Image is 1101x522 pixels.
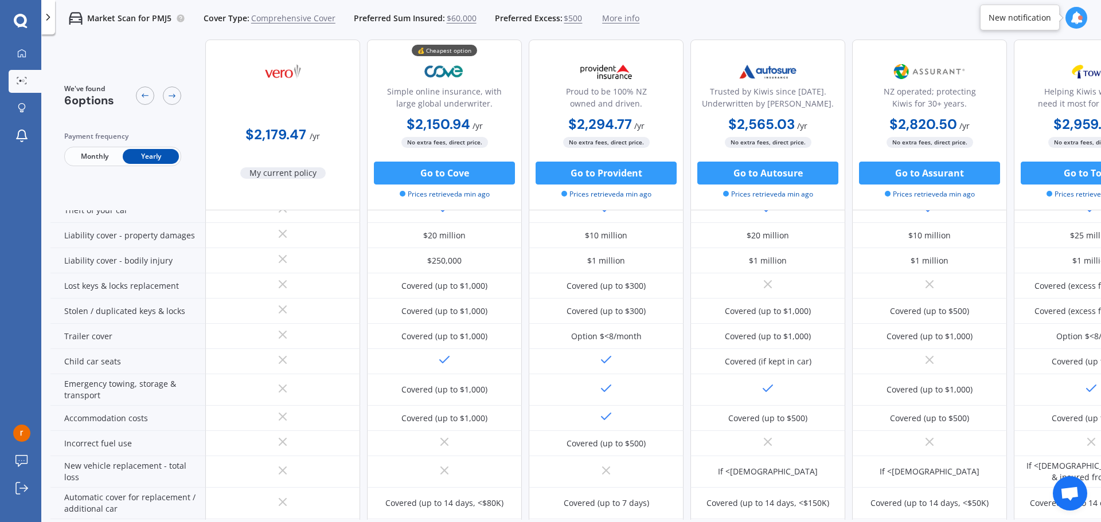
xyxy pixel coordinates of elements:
div: Simple online insurance, with large global underwriter. [377,85,512,114]
div: $20 million [423,230,466,241]
b: $2,179.47 [245,125,306,143]
img: Vero.png [245,57,321,86]
b: $2,565.03 [728,115,795,133]
div: Lost keys & locks replacement [50,273,205,299]
img: AItbvmkA8kS_cxAaen_2ecyjqybUraV9PkZObqq8tpBbaw=s96-c [13,425,30,442]
div: New vehicle replacement - total loss [50,456,205,488]
span: Prices retrieved a min ago [885,189,975,199]
span: Monthly [67,149,123,164]
div: Option $<8/month [571,331,642,342]
img: Provident.png [568,57,644,86]
span: No extra fees, direct price. [887,137,973,148]
span: We've found [64,84,114,94]
div: Liability cover - property damages [50,223,205,248]
div: New notification [989,12,1051,23]
div: $1 million [911,255,948,266]
span: Prices retrieved a min ago [723,189,813,199]
div: Covered (up to $500) [890,305,969,317]
span: $60,000 [447,13,477,24]
div: $1 million [587,255,625,266]
div: Trailer cover [50,324,205,349]
img: Assurant.png [892,57,967,86]
span: No extra fees, direct price. [563,137,650,148]
div: Stolen / duplicated keys & locks [50,299,205,324]
div: Covered (up to $500) [890,413,969,424]
div: Covered (up to 14 days, <$150K) [706,497,829,509]
span: Preferred Sum Insured: [354,13,445,24]
span: Comprehensive Cover [251,13,335,24]
b: $2,294.77 [568,115,632,133]
div: $250,000 [427,255,462,266]
div: Covered (up to 7 days) [564,497,649,509]
span: / yr [959,120,970,131]
button: Go to Cove [374,162,515,185]
div: Covered (up to $500) [567,438,646,449]
span: Prices retrieved a min ago [400,189,490,199]
span: Yearly [123,149,179,164]
button: Go to Provident [536,162,677,185]
div: Covered (up to $1,000) [401,305,487,317]
div: Covered (up to $300) [567,280,646,292]
p: Market Scan for PMJ5 [87,13,171,24]
button: Go to Assurant [859,162,1000,185]
div: Covered (up to $1,000) [887,384,973,395]
div: Covered (up to $1,000) [401,280,487,292]
span: No extra fees, direct price. [401,137,488,148]
span: $500 [564,13,582,24]
div: Covered (up to $1,000) [887,331,973,342]
div: Payment frequency [64,131,181,142]
img: car.f15378c7a67c060ca3f3.svg [69,11,83,25]
button: Go to Autosure [697,162,838,185]
span: More info [602,13,639,24]
div: Emergency towing, storage & transport [50,374,205,406]
div: Open chat [1053,476,1087,511]
div: Trusted by Kiwis since [DATE]. Underwritten by [PERSON_NAME]. [700,85,835,114]
span: Preferred Excess: [495,13,563,24]
div: Liability cover - bodily injury [50,248,205,273]
b: $2,820.50 [889,115,957,133]
span: / yr [634,120,645,131]
div: Covered (up to $300) [567,305,646,317]
span: / yr [473,120,483,131]
div: Covered (up to $1,000) [401,384,487,395]
div: Child car seats [50,349,205,374]
div: Proud to be 100% NZ owned and driven. [538,85,674,114]
span: Prices retrieved a min ago [561,189,651,199]
div: If <[DEMOGRAPHIC_DATA] [880,466,979,477]
div: Covered (up to 14 days, <$50K) [870,497,989,509]
span: 6 options [64,93,114,108]
div: Covered (up to $1,000) [725,305,811,317]
div: $20 million [747,230,789,241]
b: $2,150.94 [407,115,470,133]
div: $10 million [585,230,627,241]
img: Cove.webp [407,57,482,86]
span: Cover Type: [204,13,249,24]
span: My current policy [240,167,326,179]
div: Theft of your car [50,198,205,223]
div: Incorrect fuel use [50,431,205,456]
div: 💰 Cheapest option [412,45,477,56]
div: NZ operated; protecting Kiwis for 30+ years. [862,85,997,114]
div: $10 million [908,230,951,241]
div: Covered (if kept in car) [725,356,811,367]
span: / yr [797,120,807,131]
div: If <[DEMOGRAPHIC_DATA] [718,466,818,477]
div: Covered (up to $1,000) [725,331,811,342]
img: Autosure.webp [730,57,806,86]
span: / yr [310,131,320,142]
span: No extra fees, direct price. [725,137,811,148]
div: Covered (up to 14 days, <$80K) [385,497,503,509]
div: Covered (up to $500) [728,413,807,424]
div: Covered (up to $1,000) [401,413,487,424]
div: Automatic cover for replacement / additional car [50,488,205,519]
div: Covered (up to $1,000) [401,331,487,342]
div: $1 million [749,255,787,266]
div: Accommodation costs [50,406,205,431]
